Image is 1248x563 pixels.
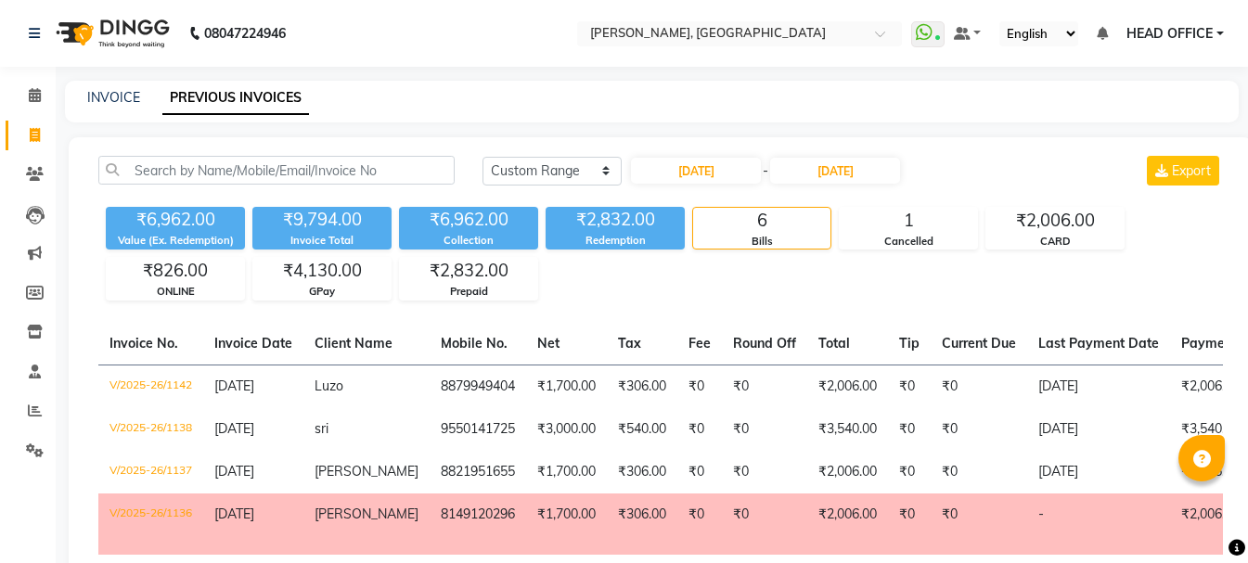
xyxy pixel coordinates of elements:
[526,493,607,555] td: ₹1,700.00
[526,451,607,493] td: ₹1,700.00
[1126,24,1213,44] span: HEAD OFFICE
[888,365,931,408] td: ₹0
[722,493,807,555] td: ₹0
[607,493,677,555] td: ₹306.00
[252,233,392,249] div: Invoice Total
[888,451,931,493] td: ₹0
[677,493,722,555] td: ₹0
[1170,489,1229,544] iframe: chat widget
[722,408,807,451] td: ₹0
[252,207,392,233] div: ₹9,794.00
[818,335,850,352] span: Total
[315,463,418,480] span: [PERSON_NAME]
[1147,156,1219,186] button: Export
[106,207,245,233] div: ₹6,962.00
[942,335,1016,352] span: Current Due
[931,408,1027,451] td: ₹0
[107,284,244,300] div: ONLINE
[214,377,254,394] span: [DATE]
[807,365,888,408] td: ₹2,006.00
[631,158,761,184] input: Start Date
[315,420,328,437] span: sri
[400,284,537,300] div: Prepaid
[607,451,677,493] td: ₹306.00
[693,208,830,234] div: 6
[931,451,1027,493] td: ₹0
[109,335,178,352] span: Invoice No.
[888,408,931,451] td: ₹0
[107,258,244,284] div: ₹826.00
[214,420,254,437] span: [DATE]
[98,493,203,555] td: V/2025-26/1136
[677,408,722,451] td: ₹0
[931,493,1027,555] td: ₹0
[98,365,203,408] td: V/2025-26/1142
[807,451,888,493] td: ₹2,006.00
[315,335,392,352] span: Client Name
[770,158,900,184] input: End Date
[722,365,807,408] td: ₹0
[98,156,455,185] input: Search by Name/Mobile/Email/Invoice No
[607,365,677,408] td: ₹306.00
[618,335,641,352] span: Tax
[1027,451,1170,493] td: [DATE]
[253,284,391,300] div: GPay
[441,335,508,352] span: Mobile No.
[399,233,538,249] div: Collection
[546,233,685,249] div: Redemption
[722,451,807,493] td: ₹0
[986,234,1124,250] div: CARD
[106,233,245,249] div: Value (Ex. Redemption)
[888,493,931,555] td: ₹0
[214,335,292,352] span: Invoice Date
[430,365,526,408] td: 8879949404
[931,365,1027,408] td: ₹0
[526,408,607,451] td: ₹3,000.00
[677,451,722,493] td: ₹0
[807,408,888,451] td: ₹3,540.00
[162,82,309,115] a: PREVIOUS INVOICES
[214,463,254,480] span: [DATE]
[733,335,796,352] span: Round Off
[607,408,677,451] td: ₹540.00
[399,207,538,233] div: ₹6,962.00
[98,451,203,493] td: V/2025-26/1137
[1027,493,1170,555] td: -
[430,451,526,493] td: 8821951655
[1027,408,1170,451] td: [DATE]
[537,335,560,352] span: Net
[693,234,830,250] div: Bills
[840,208,977,234] div: 1
[47,7,174,59] img: logo
[840,234,977,250] div: Cancelled
[430,493,526,555] td: 8149120296
[98,408,203,451] td: V/2025-26/1138
[763,161,768,181] span: -
[1027,365,1170,408] td: [DATE]
[546,207,685,233] div: ₹2,832.00
[1038,335,1159,352] span: Last Payment Date
[526,365,607,408] td: ₹1,700.00
[430,408,526,451] td: 9550141725
[400,258,537,284] div: ₹2,832.00
[253,258,391,284] div: ₹4,130.00
[688,335,711,352] span: Fee
[677,365,722,408] td: ₹0
[899,335,920,352] span: Tip
[315,377,343,394] span: Luzo
[214,505,254,522] span: [DATE]
[315,505,418,522] span: [PERSON_NAME]
[986,208,1124,234] div: ₹2,006.00
[807,493,888,555] td: ₹2,006.00
[87,89,140,106] a: INVOICE
[204,7,286,59] b: 08047224946
[1172,162,1211,179] span: Export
